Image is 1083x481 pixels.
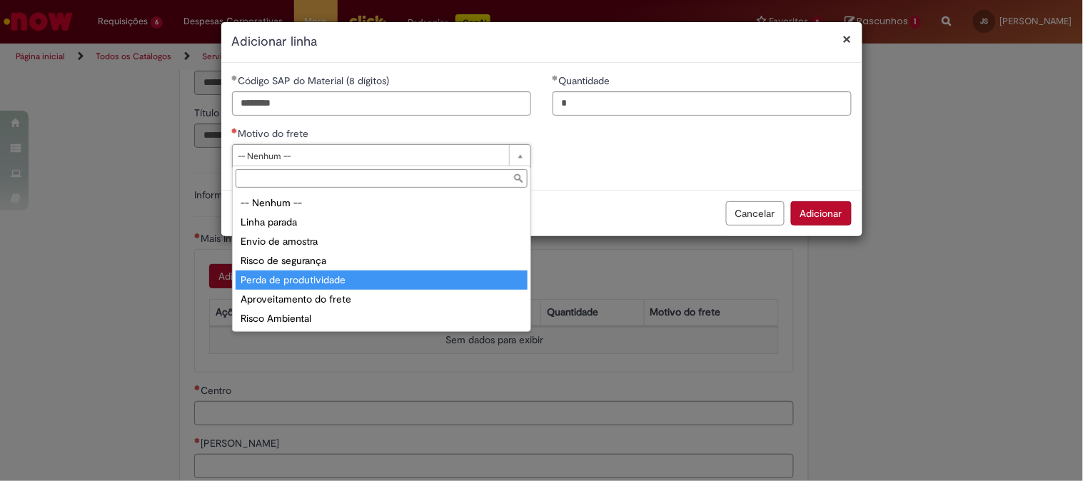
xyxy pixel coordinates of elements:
div: Risco Ambiental [236,309,528,328]
div: Linha parada [236,213,528,232]
div: -- Nenhum -- [236,193,528,213]
div: Aproveitamento do frete [236,290,528,309]
div: Envio de amostra [236,232,528,251]
div: Risco de segurança [236,251,528,270]
ul: Motivo do frete [233,191,530,331]
div: Perda de produtividade [236,270,528,290]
